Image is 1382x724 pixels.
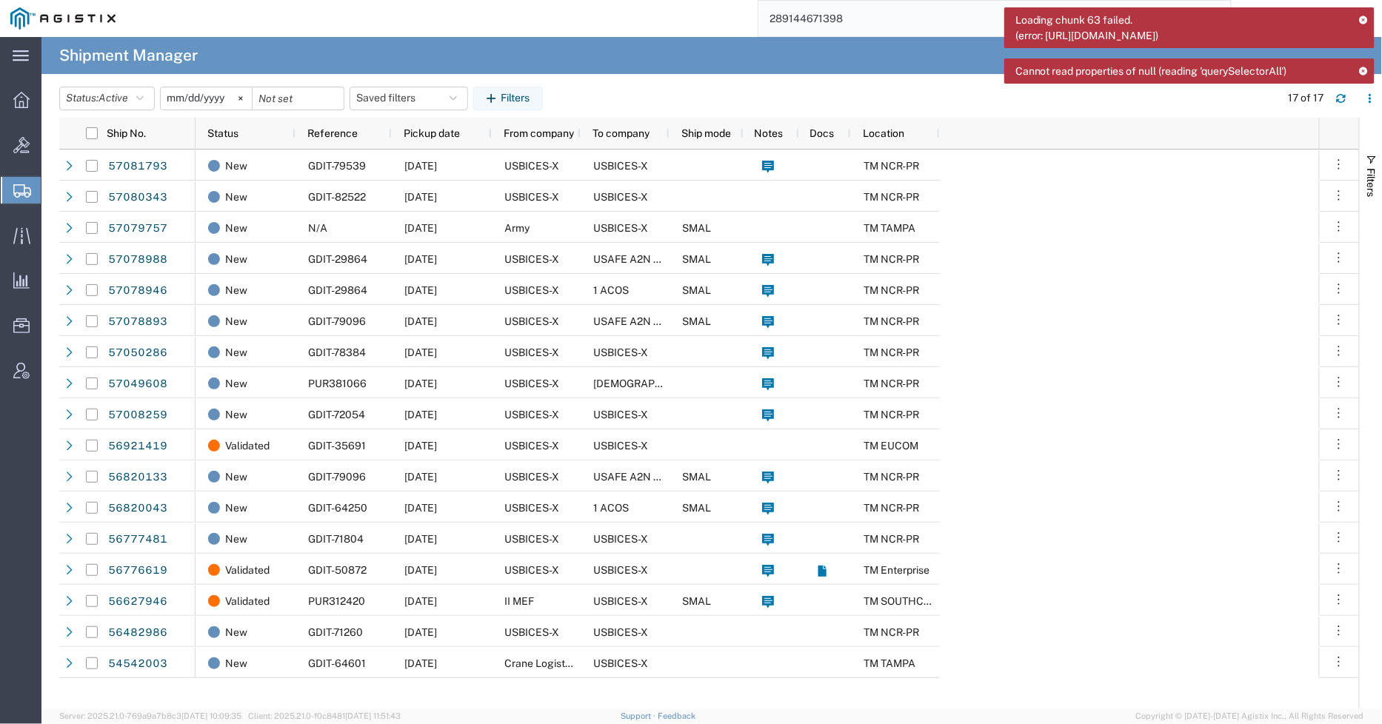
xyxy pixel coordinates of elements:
[504,657,578,669] span: Crane Logistics
[1015,13,1159,44] span: Loading chunk 63 failed. (error: [URL][DOMAIN_NAME])
[253,87,344,110] input: Not set
[225,212,247,244] span: New
[864,284,919,296] span: TM NCR-PR
[308,626,363,638] span: GDIT-71260
[350,87,468,110] button: Saved filters
[504,440,559,452] span: USBICES-X
[404,191,437,203] span: 10/09/2025
[59,87,155,110] button: Status:Active
[593,160,648,172] span: USBICES-X
[308,253,367,265] span: GDIT-29864
[107,651,168,675] a: 54542003
[107,216,168,240] a: 57079757
[225,399,247,430] span: New
[308,346,366,358] span: GDIT-78384
[308,378,367,389] span: PUR381066
[345,711,401,720] span: [DATE] 11:51:43
[107,558,168,582] a: 56776619
[864,346,919,358] span: TM NCR-PR
[404,595,437,607] span: 10/14/2025
[107,247,168,271] a: 57078988
[107,496,168,520] a: 56820043
[308,471,366,483] span: GDIT-79096
[504,626,559,638] span: USBICES-X
[404,378,437,389] span: 10/16/2025
[504,346,559,358] span: USBICES-X
[593,564,648,576] span: USBICES-X
[682,595,711,607] span: SMAL
[308,502,367,514] span: GDIT-64250
[225,275,247,306] span: New
[107,527,168,551] a: 56777481
[308,409,365,420] span: GDIT-72054
[593,378,740,389] span: US ARMY
[593,626,648,638] span: USBICES-X
[107,309,168,333] a: 57078893
[504,222,530,234] span: Army
[593,346,648,358] span: USBICES-X
[864,471,919,483] span: TM NCR-PR
[308,595,365,607] span: PUR312420
[107,127,146,139] span: Ship No.
[308,533,364,545] span: GDIT-71804
[404,471,437,483] span: 09/25/2025
[225,337,247,368] span: New
[863,127,904,139] span: Location
[107,185,168,209] a: 57080343
[225,244,247,275] span: New
[308,222,327,234] span: N/A
[1366,168,1378,197] span: Filters
[225,368,247,399] span: New
[682,315,711,327] span: SMAL
[682,284,711,296] span: SMAL
[107,341,168,364] a: 57050286
[504,191,559,203] span: USBICES-X
[658,711,695,720] a: Feedback
[308,657,366,669] span: GDIT-64601
[593,502,629,514] span: 1 ACOS
[864,378,919,389] span: TM NCR-PR
[593,657,648,669] span: USBICES-X
[404,346,437,358] span: 10/07/2025
[504,471,559,483] span: USBICES-X
[404,160,437,172] span: 10/14/2025
[864,191,919,203] span: TM NCR-PR
[593,440,648,452] span: USBICES-X
[504,409,559,420] span: USBICES-X
[404,409,437,420] span: 10/03/2025
[225,430,270,461] span: Validated
[404,127,460,139] span: Pickup date
[810,127,835,139] span: Docs
[864,253,919,265] span: TM NCR-PR
[593,284,629,296] span: 1 ACOS
[593,409,648,420] span: USBICES-X
[161,87,252,110] input: Not set
[1015,64,1287,79] span: Cannot read properties of null (reading 'querySelectorAll')
[864,595,940,607] span: TM SOUTHCOM
[207,127,238,139] span: Status
[10,7,116,30] img: logo
[864,440,918,452] span: TM EUCOM
[404,440,437,452] span: 10/14/2025
[754,127,783,139] span: Notes
[59,711,241,720] span: Server: 2025.21.0-769a9a7b8c3
[181,711,241,720] span: [DATE] 10:09:35
[504,160,559,172] span: USBICES-X
[404,564,437,576] span: 10/03/2025
[593,315,754,327] span: USAFE A2N USBICES-X (EUCOM)
[107,465,168,489] a: 56820133
[107,403,168,426] a: 57008259
[225,523,247,554] span: New
[504,595,534,607] span: II MEF
[504,315,559,327] span: USBICES-X
[593,222,648,234] span: USBICES-X
[504,564,559,576] span: USBICES-X
[404,657,437,669] span: 09/24/2025
[225,586,270,617] span: Validated
[593,191,648,203] span: USBICES-X
[59,37,198,74] h4: Shipment Manager
[682,222,711,234] span: SMAL
[225,306,247,337] span: New
[107,372,168,395] a: 57049608
[404,284,437,296] span: 10/17/2025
